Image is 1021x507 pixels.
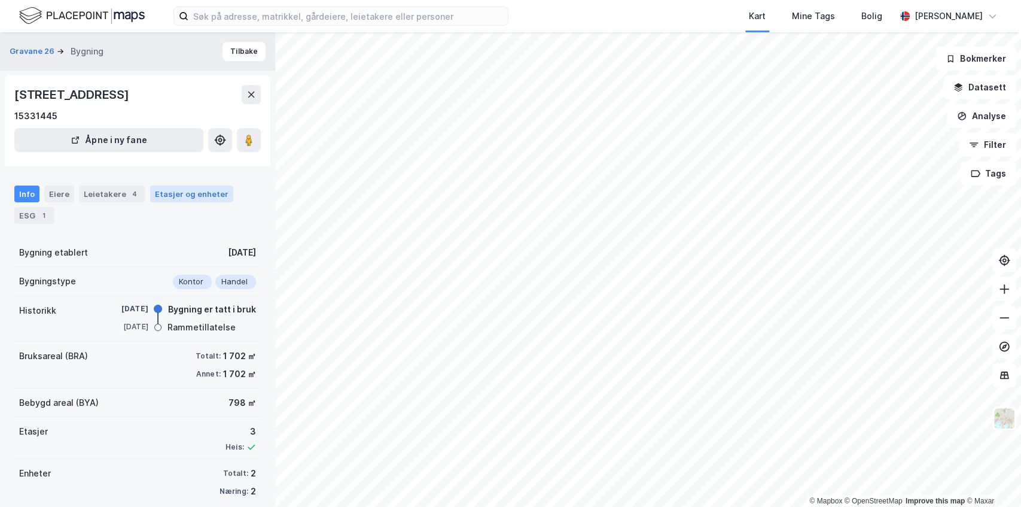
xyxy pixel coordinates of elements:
div: Etasjer [19,424,48,439]
div: Annet: [196,369,221,379]
button: Gravane 26 [10,45,57,57]
div: Kart [749,9,766,23]
div: Bruksareal (BRA) [19,349,88,363]
div: 798 ㎡ [228,396,256,410]
div: 2 [251,466,256,481]
div: [STREET_ADDRESS] [14,85,132,104]
div: Etasjer og enheter [155,189,228,199]
button: Filter [959,133,1016,157]
button: Bokmerker [935,47,1016,71]
div: 4 [129,188,141,200]
div: 2 [251,484,256,499]
div: [DATE] [228,245,256,260]
div: Bolig [861,9,882,23]
div: Enheter [19,466,51,481]
a: Mapbox [809,497,842,505]
div: [PERSON_NAME] [915,9,983,23]
div: 3 [225,424,256,439]
div: Totalt: [196,351,221,361]
div: Historikk [19,303,56,318]
div: [DATE] [100,303,148,314]
div: Kontrollprogram for chat [961,450,1021,507]
button: Åpne i ny fane [14,128,203,152]
div: Bygningstype [19,274,76,289]
div: 1 [38,210,50,221]
input: Søk på adresse, matrikkel, gårdeiere, leietakere eller personer [188,7,508,25]
div: [DATE] [100,321,148,332]
div: 1 702 ㎡ [223,349,256,363]
button: Tilbake [223,42,266,61]
button: Datasett [943,75,1016,99]
div: Leietakere [79,186,145,202]
div: ESG [14,207,54,224]
div: Bebygd areal (BYA) [19,396,99,410]
div: Bygning [71,44,103,59]
div: Info [14,186,39,202]
a: OpenStreetMap [845,497,903,505]
div: Bygning etablert [19,245,88,260]
div: Heis: [225,442,244,452]
iframe: Chat Widget [961,450,1021,507]
div: Bygning er tatt i bruk [168,302,256,317]
div: Næring: [220,487,248,496]
div: Totalt: [223,469,248,478]
img: Z [993,407,1016,430]
div: Rammetillatelse [167,320,236,335]
div: Eiere [44,186,74,202]
button: Tags [961,162,1016,186]
a: Improve this map [906,497,965,505]
div: 1 702 ㎡ [223,367,256,381]
img: logo.f888ab2527a4732fd821a326f86c7f29.svg [19,5,145,26]
div: Mine Tags [792,9,835,23]
button: Analyse [947,104,1016,128]
div: 15331445 [14,109,57,123]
